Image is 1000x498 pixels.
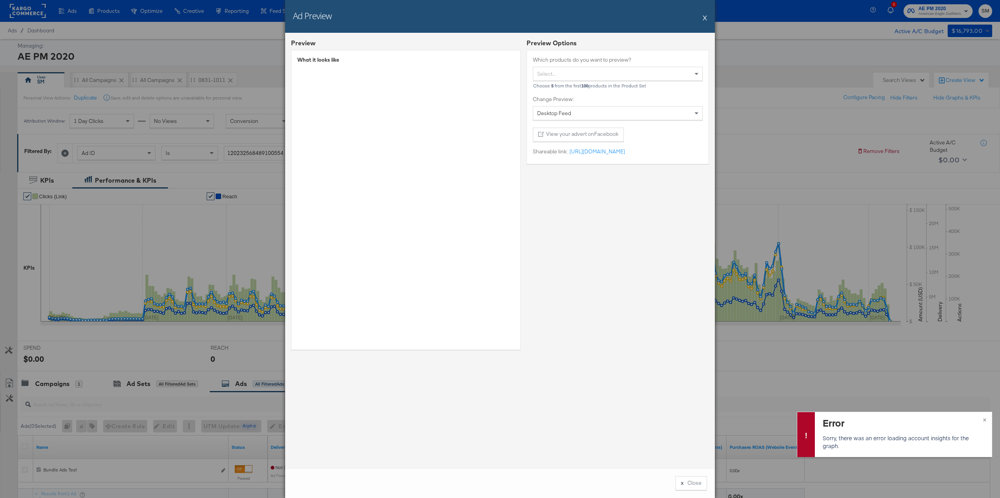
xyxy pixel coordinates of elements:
div: Error [823,416,982,429]
div: Select... [533,67,702,80]
a: [URL][DOMAIN_NAME] [568,148,625,155]
label: Change Preview: [533,96,703,103]
div: Choose from the first products in the Product Set [533,83,703,89]
label: Shareable link: [533,148,568,155]
button: xClose [675,476,707,490]
div: What it looks like [297,56,514,64]
span: × [983,414,986,423]
h2: Ad Preview [293,10,332,21]
div: Preview Options [527,39,709,48]
div: x [681,479,684,487]
button: X [703,10,707,25]
button: View your advert onFacebook [533,128,624,142]
div: Preview [291,39,316,48]
span: Desktop Feed [537,110,571,117]
b: 5 [551,83,554,89]
p: Sorry, there was an error loading account insights for the graph. [823,434,982,450]
button: × [977,412,992,426]
b: 100 [581,83,588,89]
label: Which products do you want to preview? [533,56,703,64]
